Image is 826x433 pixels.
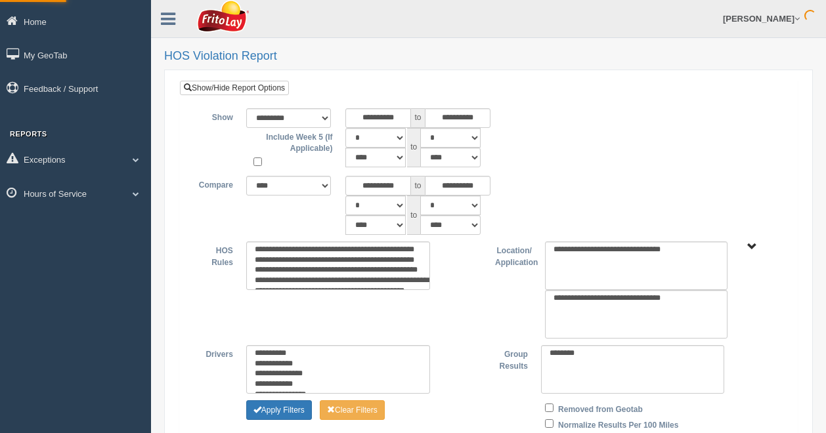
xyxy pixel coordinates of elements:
[320,400,385,420] button: Change Filter Options
[180,81,289,95] a: Show/Hide Report Options
[489,241,538,268] label: Location/ Application
[485,345,534,372] label: Group Results
[411,108,424,128] span: to
[407,128,420,167] span: to
[164,50,813,63] h2: HOS Violation Report
[558,416,678,432] label: Normalize Results Per 100 Miles
[411,176,424,196] span: to
[246,400,312,420] button: Change Filter Options
[558,400,643,416] label: Removed from Geotab
[190,176,240,192] label: Compare
[190,241,240,268] label: HOS Rules
[190,108,240,124] label: Show
[246,128,333,155] label: Include Week 5 (If Applicable)
[190,345,240,361] label: Drivers
[407,196,420,235] span: to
